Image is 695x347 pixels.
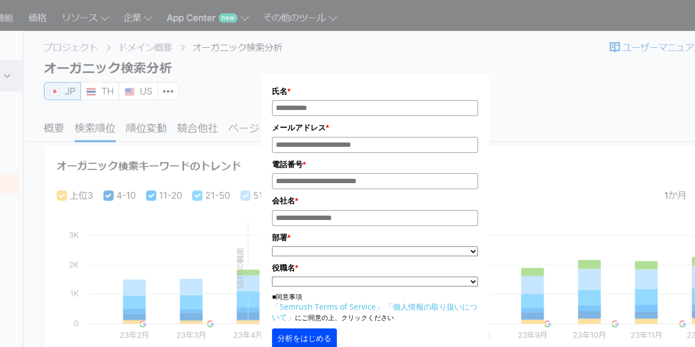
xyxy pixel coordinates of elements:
[272,122,478,134] label: メールアドレス
[272,301,477,322] a: 「個人情報の取り扱いについて」
[272,301,383,312] a: 「Semrush Terms of Service」
[272,262,478,274] label: 役職名
[272,85,478,97] label: 氏名
[272,158,478,170] label: 電話番号
[272,292,478,323] p: ■同意事項 にご同意の上、クリックください
[272,195,478,207] label: 会社名
[272,232,478,244] label: 部署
